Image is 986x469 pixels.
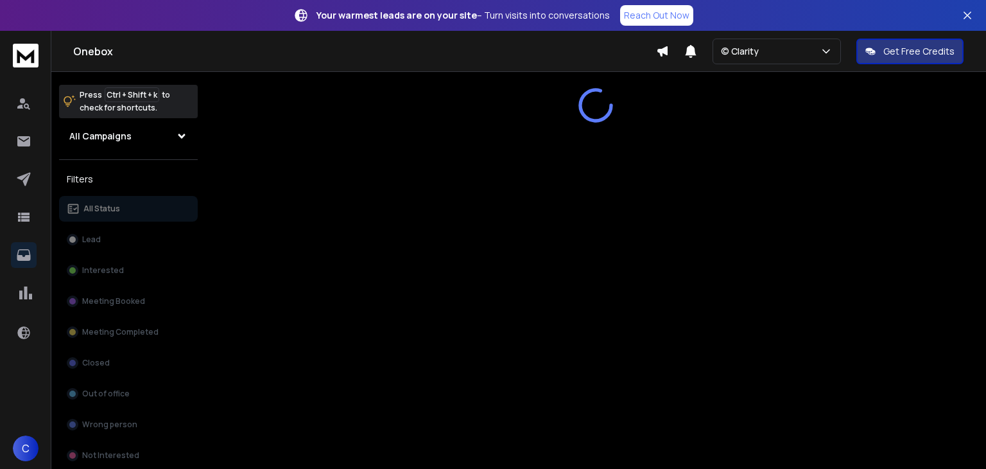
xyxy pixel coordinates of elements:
[59,123,198,149] button: All Campaigns
[105,87,159,102] span: Ctrl + Shift + k
[13,436,39,461] button: C
[80,89,170,114] p: Press to check for shortcuts.
[69,130,132,143] h1: All Campaigns
[316,9,477,21] strong: Your warmest leads are on your site
[624,9,689,22] p: Reach Out Now
[316,9,610,22] p: – Turn visits into conversations
[73,44,656,59] h1: Onebox
[721,45,764,58] p: © Clarity
[883,45,955,58] p: Get Free Credits
[856,39,964,64] button: Get Free Credits
[620,5,693,26] a: Reach Out Now
[59,170,198,188] h3: Filters
[13,44,39,67] img: logo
